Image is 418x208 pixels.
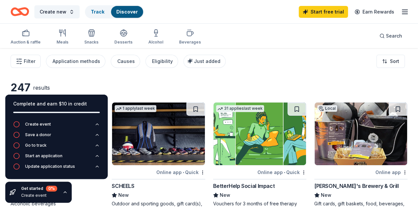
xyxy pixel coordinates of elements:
[183,55,226,68] button: Just added
[91,9,104,15] a: Track
[46,186,57,192] div: 0 %
[13,153,100,163] button: Start an application
[11,55,41,68] button: Filter
[317,105,337,112] div: Local
[11,4,29,19] a: Home
[145,55,178,68] button: Eligibility
[115,105,156,112] div: 1 apply last week
[114,26,133,48] button: Desserts
[13,100,100,108] div: Complete and earn $10 in credit
[33,84,50,92] div: results
[25,122,51,127] div: Create event
[85,5,144,18] button: TrackDiscover
[112,103,205,165] img: Image for SCHEELS
[386,32,402,40] span: Search
[179,40,201,45] div: Beverages
[220,191,230,199] span: New
[46,55,105,68] button: Application methods
[25,164,75,169] div: Update application status
[376,55,405,68] button: Sort
[13,163,100,174] button: Update application status
[11,26,41,48] button: Auction & raffle
[13,132,100,142] button: Save a donor
[21,193,57,198] div: Create event
[116,9,138,15] a: Discover
[57,40,68,45] div: Meals
[156,168,205,176] div: Online app Quick
[299,6,348,18] a: Start free trial
[11,81,30,94] div: 247
[374,29,407,43] button: Search
[25,143,47,148] div: Go to track
[351,6,398,18] a: Earn Rewards
[40,8,66,16] span: Create new
[284,170,285,175] span: •
[213,103,306,165] img: Image for BetterHelp Social Impact
[13,121,100,132] button: Create event
[148,26,163,48] button: Alcohol
[152,57,173,65] div: Eligibility
[13,142,100,153] button: Go to track
[390,57,399,65] span: Sort
[111,55,140,68] button: Causes
[213,182,275,190] div: BetterHelp Social Impact
[117,57,135,65] div: Causes
[194,58,220,64] span: Just added
[216,105,264,112] div: 31 applies last week
[21,186,57,192] div: Get started
[321,191,331,199] span: New
[25,132,51,137] div: Save a donor
[84,26,98,48] button: Snacks
[315,103,407,165] img: Image for Lazlo's Brewery & Grill
[57,26,68,48] button: Meals
[25,153,62,159] div: Start an application
[213,200,306,207] div: Vouchers for 3 months of free therapy
[34,5,80,18] button: Create new
[183,170,184,175] span: •
[118,191,129,199] span: New
[179,26,201,48] button: Beverages
[24,57,35,65] span: Filter
[114,40,133,45] div: Desserts
[53,57,100,65] div: Application methods
[148,40,163,45] div: Alcohol
[375,168,407,176] div: Online app
[84,40,98,45] div: Snacks
[11,40,41,45] div: Auction & raffle
[314,182,399,190] div: [PERSON_NAME]'s Brewery & Grill
[112,182,134,190] div: SCHEELS
[257,168,306,176] div: Online app Quick
[213,102,306,207] a: Image for BetterHelp Social Impact31 applieslast weekOnline app•QuickBetterHelp Social ImpactNewV...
